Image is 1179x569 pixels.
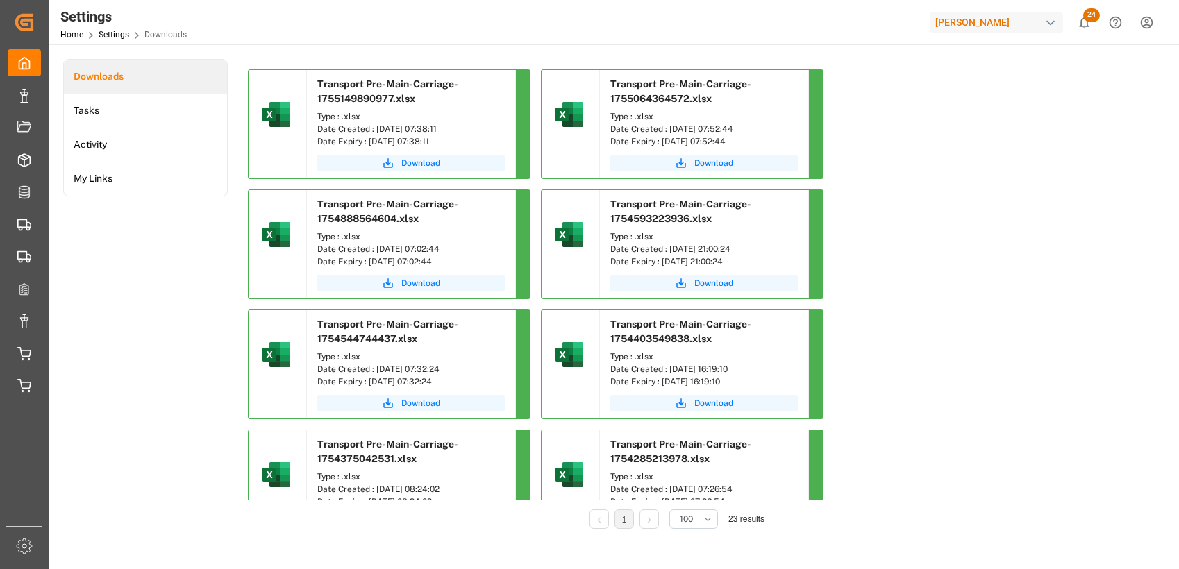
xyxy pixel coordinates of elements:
[669,509,718,529] button: open menu
[260,98,293,131] img: microsoft-excel-2019--v1.png
[610,375,798,388] div: Date Expiry : [DATE] 16:19:10
[401,157,440,169] span: Download
[610,110,798,123] div: Type : .xlsx
[317,110,505,123] div: Type : .xlsx
[610,395,798,411] button: Download
[317,78,458,104] span: Transport Pre-Main-Carriage-1755149890977.xlsx
[260,458,293,491] img: microsoft-excel-2019--v1.png
[317,395,505,411] button: Download
[610,483,798,495] div: Date Created : [DATE] 07:26:54
[610,230,798,243] div: Type : .xlsx
[317,230,505,243] div: Type : .xlsx
[610,275,798,291] button: Download
[317,243,505,255] div: Date Created : [DATE] 07:02:44
[317,319,458,344] span: Transport Pre-Main-Carriage-1754544744437.xlsx
[610,470,798,483] div: Type : .xlsx
[1083,8,1100,22] span: 24
[317,483,505,495] div: Date Created : [DATE] 08:24:02
[401,277,440,289] span: Download
[64,94,227,128] a: Tasks
[60,30,83,40] a: Home
[610,123,798,135] div: Date Created : [DATE] 07:52:44
[553,98,586,131] img: microsoft-excel-2019--v1.png
[99,30,129,40] a: Settings
[317,123,505,135] div: Date Created : [DATE] 07:38:11
[553,218,586,251] img: microsoft-excel-2019--v1.png
[694,157,733,169] span: Download
[622,515,627,525] a: 1
[553,338,586,371] img: microsoft-excel-2019--v1.png
[610,135,798,148] div: Date Expiry : [DATE] 07:52:44
[610,78,751,104] span: Transport Pre-Main-Carriage-1755064364572.xlsx
[610,363,798,375] div: Date Created : [DATE] 16:19:10
[64,128,227,162] a: Activity
[610,495,798,508] div: Date Expiry : [DATE] 07:26:54
[680,513,693,525] span: 100
[610,198,751,224] span: Transport Pre-Main-Carriage-1754593223936.xlsx
[317,155,505,171] button: Download
[694,277,733,289] span: Download
[401,397,440,409] span: Download
[610,155,798,171] button: Download
[610,319,751,344] span: Transport Pre-Main-Carriage-1754403549838.xlsx
[639,509,659,529] li: Next Page
[260,218,293,251] img: microsoft-excel-2019--v1.png
[610,350,798,363] div: Type : .xlsx
[1069,7,1100,38] button: show 24 new notifications
[317,350,505,363] div: Type : .xlsx
[317,375,505,388] div: Date Expiry : [DATE] 07:32:24
[60,6,187,27] div: Settings
[317,439,458,464] span: Transport Pre-Main-Carriage-1754375042531.xlsx
[260,338,293,371] img: microsoft-excel-2019--v1.png
[610,243,798,255] div: Date Created : [DATE] 21:00:24
[553,458,586,491] img: microsoft-excel-2019--v1.png
[930,9,1069,35] button: [PERSON_NAME]
[317,198,458,224] span: Transport Pre-Main-Carriage-1754888564604.xlsx
[694,397,733,409] span: Download
[64,162,227,196] a: My Links
[317,495,505,508] div: Date Expiry : [DATE] 08:24:02
[610,439,751,464] span: Transport Pre-Main-Carriage-1754285213978.xlsx
[614,509,634,529] li: 1
[317,363,505,375] div: Date Created : [DATE] 07:32:24
[317,470,505,483] div: Type : .xlsx
[64,60,227,94] a: Downloads
[589,509,609,529] li: Previous Page
[1100,7,1131,38] button: Help Center
[728,514,764,524] span: 23 results
[930,12,1063,33] div: [PERSON_NAME]
[317,255,505,268] div: Date Expiry : [DATE] 07:02:44
[317,135,505,148] div: Date Expiry : [DATE] 07:38:11
[610,255,798,268] div: Date Expiry : [DATE] 21:00:24
[317,275,505,291] button: Download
